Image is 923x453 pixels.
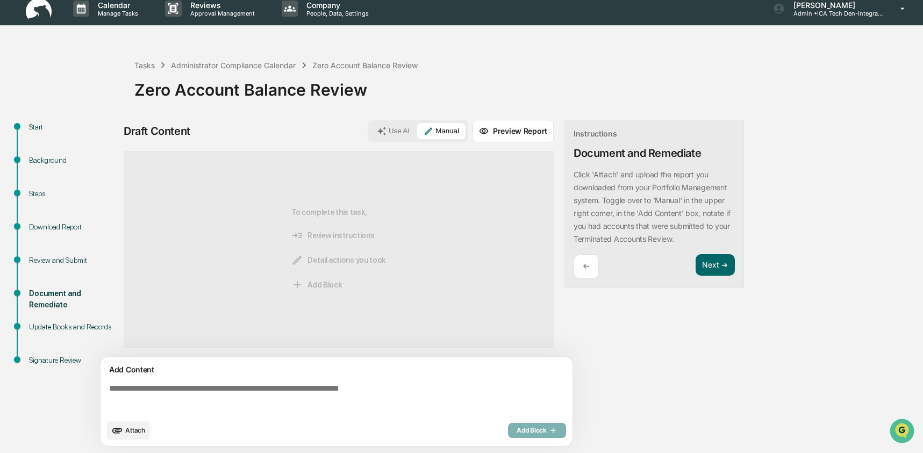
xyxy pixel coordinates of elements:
div: Zero Account Balance Review [134,71,918,99]
div: We're available if you need us! [37,93,136,102]
p: Reviews [182,1,260,10]
p: Admin • ICA Tech Den-Integrated Compliance Advisors [785,10,885,17]
button: Use AI [370,123,416,139]
p: Click 'Attach' and upload the report you downloaded from your Portfolio Management system. Toggle... [574,170,730,243]
p: Manage Tasks [89,10,144,17]
a: 🔎Data Lookup [6,152,72,171]
span: Pylon [107,182,130,190]
div: Steps [29,188,117,199]
div: Administrator Compliance Calendar [171,61,296,70]
div: 🔎 [11,157,19,166]
div: Start new chat [37,82,176,93]
div: Document and Remediate [574,147,701,160]
div: Tasks [134,61,155,70]
span: Detail actions you took [291,254,386,266]
div: Document and Remediate [29,288,117,311]
div: Zero Account Balance Review [312,61,418,70]
p: [PERSON_NAME] [785,1,885,10]
span: Attestations [89,135,133,146]
p: How can we help? [11,23,196,40]
a: Powered byPylon [76,182,130,190]
div: Draft Content [124,125,190,138]
p: ← [583,261,590,271]
button: Next ➔ [696,254,735,276]
button: upload document [107,421,149,440]
button: Preview Report [473,120,554,142]
div: Start [29,121,117,133]
p: Calendar [89,1,144,10]
div: To complete this task, [291,169,386,330]
div: Download Report [29,221,117,233]
div: 🗄️ [78,136,87,145]
div: Signature Review [29,355,117,366]
span: Attach [125,426,145,434]
button: Manual [417,123,466,139]
button: Start new chat [183,85,196,98]
p: Approval Management [182,10,260,17]
div: Background [29,155,117,166]
span: Add Block [291,279,342,291]
span: Preclearance [22,135,69,146]
div: Add Content [107,363,566,376]
a: 🗄️Attestations [74,131,138,150]
p: Company [298,1,374,10]
span: Data Lookup [22,156,68,167]
div: 🖐️ [11,136,19,145]
div: Update Books and Records [29,321,117,333]
div: Instructions [574,129,617,138]
iframe: Open customer support [889,418,918,447]
p: People, Data, Settings [298,10,374,17]
div: Review and Submit [29,255,117,266]
span: Review instructions [291,229,374,241]
a: 🖐️Preclearance [6,131,74,150]
img: 1746055101610-c473b297-6a78-478c-a979-82029cc54cd1 [11,82,30,102]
